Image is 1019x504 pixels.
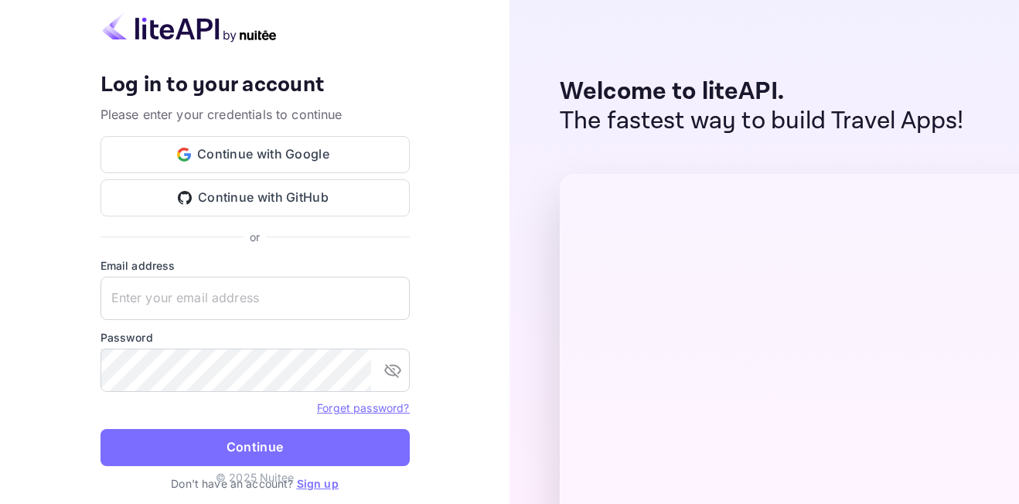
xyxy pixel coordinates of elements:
p: The fastest way to build Travel Apps! [560,107,964,136]
label: Password [101,329,410,346]
button: toggle password visibility [377,355,408,386]
button: Continue with Google [101,136,410,173]
p: or [250,229,260,245]
p: Welcome to liteAPI. [560,77,964,107]
a: Forget password? [317,401,409,414]
h4: Log in to your account [101,72,410,99]
label: Email address [101,257,410,274]
button: Continue with GitHub [101,179,410,216]
button: Continue [101,429,410,466]
p: © 2025 Nuitee [216,469,294,485]
input: Enter your email address [101,277,410,320]
p: Please enter your credentials to continue [101,105,410,124]
img: liteapi [101,12,278,43]
p: Don't have an account? [101,475,410,492]
a: Sign up [297,477,339,490]
a: Forget password? [317,400,409,415]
